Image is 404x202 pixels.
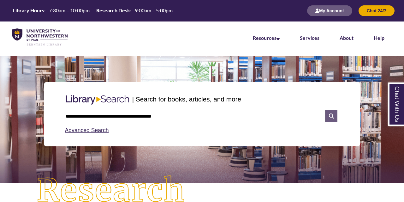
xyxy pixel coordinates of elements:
[359,5,395,16] button: Chat 24/7
[62,93,132,107] img: Libary Search
[135,7,173,13] span: 9:00am – 5:00pm
[94,7,132,14] th: Research Desk:
[359,8,395,13] a: Chat 24/7
[300,35,319,41] a: Services
[65,127,109,133] a: Advanced Search
[307,5,352,16] button: My Account
[12,28,68,46] img: UNWSP Library Logo
[10,7,46,14] th: Library Hours:
[10,7,175,14] table: Hours Today
[49,7,90,13] span: 7:30am – 10:00pm
[132,94,241,104] p: | Search for books, articles, and more
[307,8,352,13] a: My Account
[340,35,353,41] a: About
[325,110,337,122] i: Search
[374,35,384,41] a: Help
[10,7,175,15] a: Hours Today
[253,35,280,41] a: Resources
